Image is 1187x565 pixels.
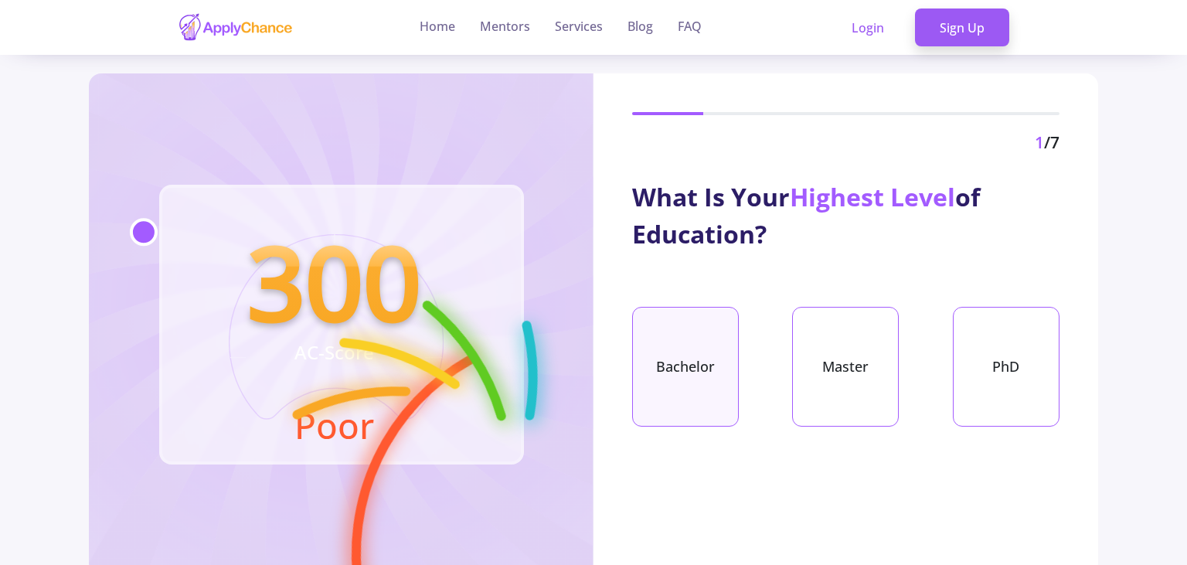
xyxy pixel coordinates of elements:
a: Login [827,9,909,47]
div: PhD [953,307,1059,427]
div: Master [792,307,899,427]
text: 300 [247,212,420,351]
div: What Is Your of Education? [632,179,1059,253]
span: /7 [1044,131,1059,153]
div: Bachelor [632,307,739,427]
text: Poor [294,401,373,449]
text: AC-Score [294,339,373,365]
span: Highest Level [790,180,955,213]
a: Sign Up [915,9,1009,47]
img: applychance logo [178,12,294,43]
span: 1 [1035,131,1044,153]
